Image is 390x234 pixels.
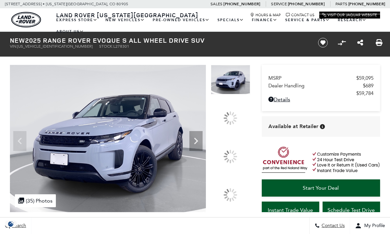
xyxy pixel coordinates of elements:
button: Compare vehicle [337,38,347,48]
a: land-rover [11,12,41,27]
a: Specials [214,14,248,26]
a: Finance [248,14,281,26]
a: About Us [52,26,88,37]
a: Visit Our Jaguar Website [322,13,377,17]
nav: Main Navigation [52,14,380,37]
a: Hours & Map [250,13,281,17]
a: [STREET_ADDRESS] • [US_STATE][GEOGRAPHIC_DATA], CO 80905 [5,2,128,6]
span: Parts [335,2,347,6]
span: VIN: [10,44,17,49]
span: Sales [211,2,222,6]
a: $59,784 [268,90,373,96]
div: Next [189,131,203,151]
img: New 2025 Arroios Grey LAND ROVER S image 1 [10,65,206,212]
span: [US_VEHICLE_IDENTIFICATION_NUMBER] [17,44,93,49]
a: MSRP $59,095 [268,75,373,81]
h1: 2025 Range Rover Evoque S All Wheel Drive SUV [10,37,307,44]
a: Print this New 2025 Range Rover Evoque S All Wheel Drive SUV [376,39,382,47]
span: Contact Us [320,223,345,229]
span: $689 [363,83,373,89]
div: (35) Photos [15,194,56,207]
span: L278301 [113,44,129,49]
span: $59,784 [356,90,373,96]
a: EXPRESS STORE [52,14,101,26]
img: Opt-Out Icon [3,220,19,227]
strong: New [10,36,25,45]
span: $59,095 [356,75,373,81]
a: Service & Parts [281,14,334,26]
a: [PHONE_NUMBER] [348,1,385,7]
span: Instant Trade Value [268,207,313,213]
div: Vehicle is in stock and ready for immediate delivery. Due to demand, availability is subject to c... [320,124,325,129]
a: New Vehicles [101,14,149,26]
span: Available at Retailer [268,123,318,130]
span: My Profile [362,223,385,229]
button: Save vehicle [316,37,330,48]
a: Land Rover [US_STATE][GEOGRAPHIC_DATA] [52,11,202,19]
a: Pre-Owned Vehicles [149,14,214,26]
a: Start Your Deal [262,179,380,197]
a: Dealer Handling $689 [268,83,373,89]
img: New 2025 Arroios Grey LAND ROVER S image 1 [211,65,250,94]
img: Land Rover [11,12,41,27]
a: Share this New 2025 Range Rover Evoque S All Wheel Drive SUV [357,39,363,47]
span: Dealer Handling [268,83,363,89]
span: Stock: [99,44,113,49]
button: Open user profile menu [350,217,390,234]
a: [PHONE_NUMBER] [223,1,260,7]
span: MSRP [268,75,356,81]
span: Start Your Deal [303,185,339,191]
a: Details [268,96,373,103]
a: Instant Trade Value [262,202,319,219]
span: Schedule Test Drive [328,207,375,213]
a: [PHONE_NUMBER] [288,1,325,7]
a: Research [334,14,370,26]
a: Contact Us [286,13,314,17]
section: Click to Open Cookie Consent Modal [3,220,19,227]
span: Land Rover [US_STATE][GEOGRAPHIC_DATA] [56,11,198,19]
a: Schedule Test Drive [323,202,380,219]
span: Service [271,2,287,6]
